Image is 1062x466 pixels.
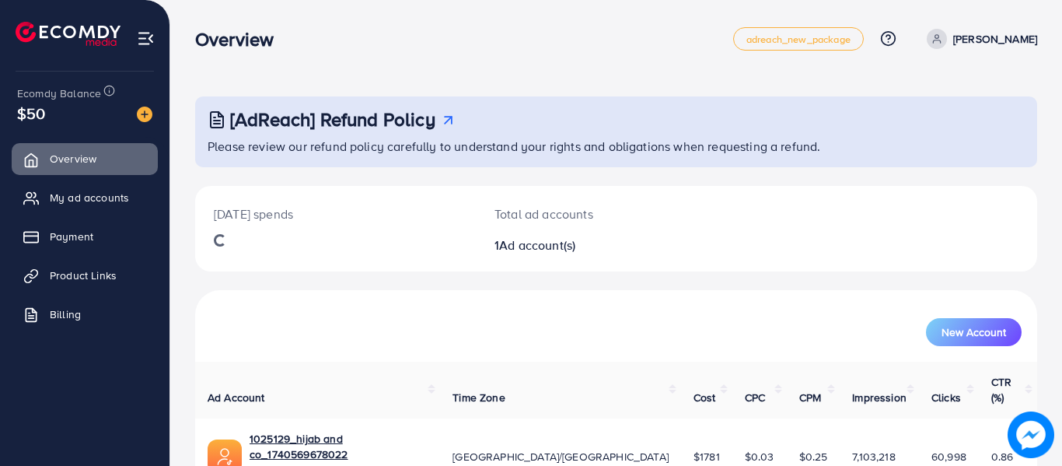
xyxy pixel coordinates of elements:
[17,86,101,101] span: Ecomdy Balance
[1008,412,1054,458] img: image
[931,449,966,464] span: 60,998
[941,327,1006,338] span: New Account
[50,190,129,205] span: My ad accounts
[991,449,1014,464] span: 0.86
[733,27,864,51] a: adreach_new_package
[137,30,155,47] img: menu
[921,29,1037,49] a: [PERSON_NAME]
[214,205,457,223] p: [DATE] spends
[50,151,96,166] span: Overview
[799,449,828,464] span: $0.25
[208,137,1028,156] p: Please review our refund policy carefully to understand your rights and obligations when requesti...
[931,390,961,405] span: Clicks
[12,182,158,213] a: My ad accounts
[494,238,668,253] h2: 1
[494,205,668,223] p: Total ad accounts
[17,102,45,124] span: $50
[12,260,158,291] a: Product Links
[745,390,765,405] span: CPC
[693,449,720,464] span: $1781
[693,390,716,405] span: Cost
[991,374,1011,405] span: CTR (%)
[230,108,435,131] h3: [AdReach] Refund Policy
[799,390,821,405] span: CPM
[852,449,895,464] span: 7,103,218
[250,431,428,463] a: 1025129_hijab and co_1740569678022
[50,268,117,283] span: Product Links
[12,221,158,252] a: Payment
[50,307,81,322] span: Billing
[12,143,158,174] a: Overview
[746,34,851,44] span: adreach_new_package
[452,449,669,464] span: [GEOGRAPHIC_DATA]/[GEOGRAPHIC_DATA]
[953,30,1037,48] p: [PERSON_NAME]
[452,390,505,405] span: Time Zone
[195,28,286,51] h3: Overview
[745,449,774,464] span: $0.03
[499,237,575,254] span: Ad account(s)
[208,390,265,405] span: Ad Account
[50,229,93,244] span: Payment
[137,107,152,122] img: image
[12,299,158,330] a: Billing
[926,318,1022,346] button: New Account
[16,22,121,46] img: logo
[852,390,907,405] span: Impression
